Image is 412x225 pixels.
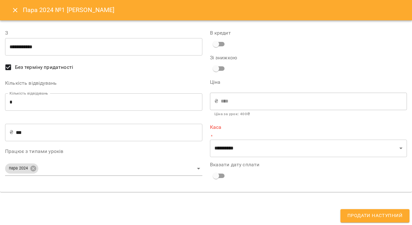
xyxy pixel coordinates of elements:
[5,165,32,171] span: пара 2024
[210,80,407,85] label: Ціна
[210,55,276,60] label: Зі знижкою
[340,209,409,222] button: Продати наступний
[210,125,407,130] label: Каса
[10,129,13,136] p: ₴
[5,30,202,36] label: З
[347,212,402,220] span: Продати наступний
[23,5,115,15] h6: Пара 2024 №1 [PERSON_NAME]
[5,162,202,176] div: пара 2024
[5,163,38,174] div: пара 2024
[210,162,407,167] label: Вказати дату сплати
[214,97,218,105] p: ₴
[210,30,407,36] label: В кредит
[5,149,202,154] label: Працює з типами уроків
[5,81,202,86] label: Кількість відвідувань
[15,63,73,71] span: Без терміну придатності
[8,3,23,18] button: Close
[214,112,250,116] b: Ціна за урок : 400 ₴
